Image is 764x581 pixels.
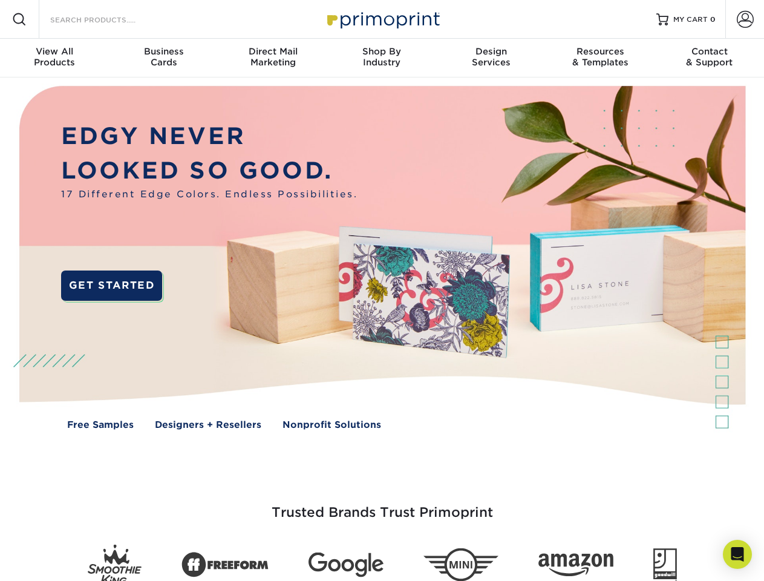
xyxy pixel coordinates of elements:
span: Design [437,46,546,57]
div: & Support [655,46,764,68]
a: Shop ByIndustry [327,39,436,77]
span: 0 [710,15,716,24]
a: GET STARTED [61,271,162,301]
img: Primoprint [322,6,443,32]
img: Amazon [538,554,613,577]
span: 17 Different Edge Colors. Endless Possibilities. [61,188,358,202]
div: Cards [109,46,218,68]
a: Resources& Templates [546,39,655,77]
a: Direct MailMarketing [218,39,327,77]
span: Business [109,46,218,57]
input: SEARCH PRODUCTS..... [49,12,167,27]
p: EDGY NEVER [61,119,358,154]
a: Free Samples [67,418,134,432]
div: & Templates [546,46,655,68]
a: Contact& Support [655,39,764,77]
span: Shop By [327,46,436,57]
span: Contact [655,46,764,57]
img: Goodwill [653,548,677,581]
a: DesignServices [437,39,546,77]
a: Designers + Resellers [155,418,261,432]
p: LOOKED SO GOOD. [61,154,358,188]
div: Marketing [218,46,327,68]
div: Services [437,46,546,68]
div: Open Intercom Messenger [723,540,752,569]
span: MY CART [673,15,708,25]
span: Resources [546,46,655,57]
img: Google [309,553,384,577]
a: BusinessCards [109,39,218,77]
h3: Trusted Brands Trust Primoprint [28,476,736,535]
a: Nonprofit Solutions [282,418,381,432]
div: Industry [327,46,436,68]
span: Direct Mail [218,46,327,57]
